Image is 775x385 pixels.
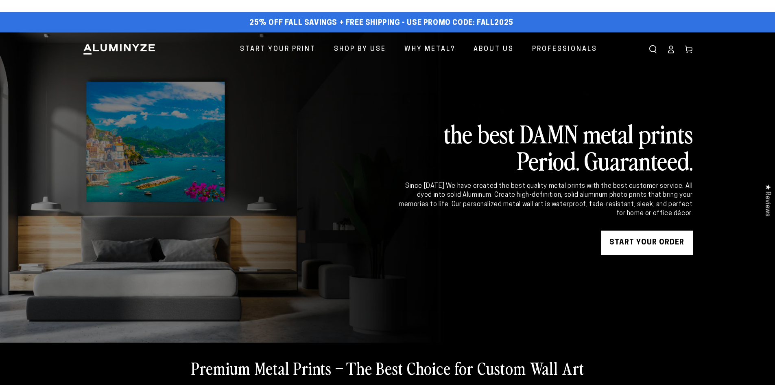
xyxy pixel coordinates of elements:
[83,43,156,55] img: Aluminyze
[191,357,584,378] h2: Premium Metal Prints – The Best Choice for Custom Wall Art
[334,44,386,55] span: Shop By Use
[601,231,693,255] a: START YOUR Order
[234,39,322,60] a: Start Your Print
[760,178,775,223] div: Click to open Judge.me floating reviews tab
[328,39,392,60] a: Shop By Use
[467,39,520,60] a: About Us
[249,19,513,28] span: 25% off FALL Savings + Free Shipping - Use Promo Code: FALL2025
[474,44,514,55] span: About Us
[526,39,603,60] a: Professionals
[398,39,461,60] a: Why Metal?
[240,44,316,55] span: Start Your Print
[397,182,693,218] div: Since [DATE] We have created the best quality metal prints with the best customer service. All dy...
[644,40,662,58] summary: Search our site
[404,44,455,55] span: Why Metal?
[532,44,597,55] span: Professionals
[397,120,693,174] h2: the best DAMN metal prints Period. Guaranteed.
